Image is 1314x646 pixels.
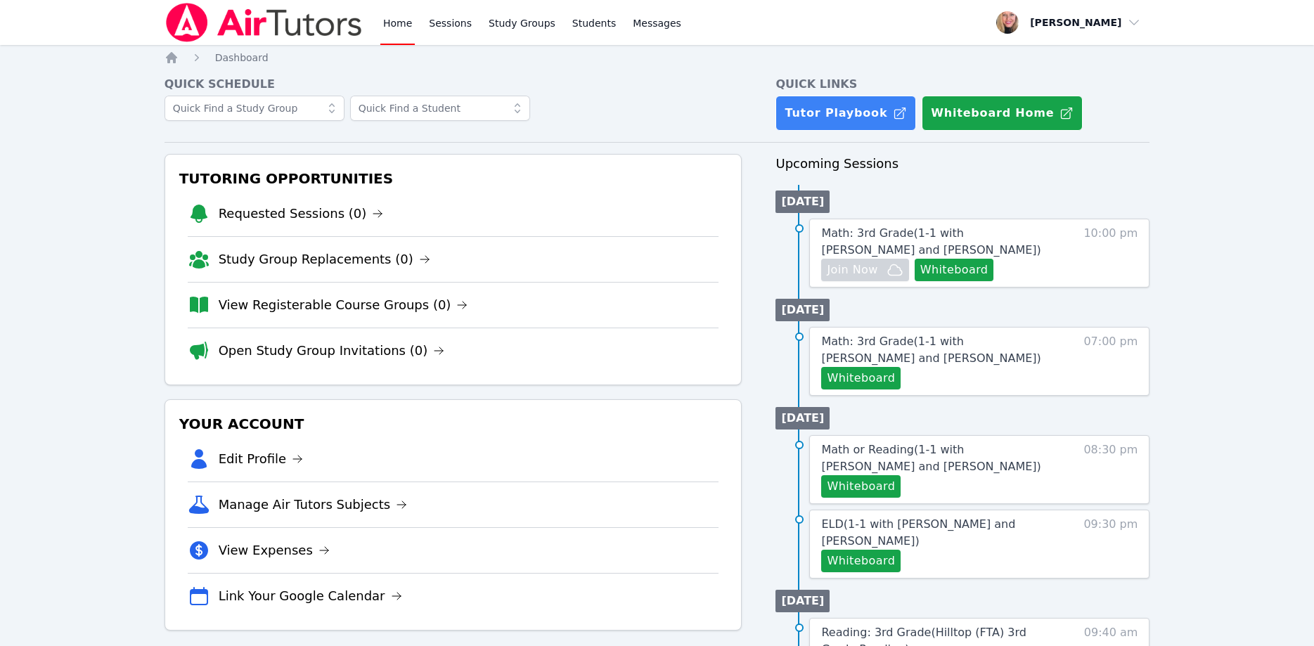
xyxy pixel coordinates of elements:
a: View Expenses [219,541,330,560]
li: [DATE] [775,190,830,213]
span: 09:30 pm [1083,516,1138,572]
a: Math: 3rd Grade(1-1 with [PERSON_NAME] and [PERSON_NAME]) [821,333,1058,367]
span: Messages [633,16,681,30]
button: Join Now [821,259,908,281]
li: [DATE] [775,407,830,429]
a: Manage Air Tutors Subjects [219,495,408,515]
a: Dashboard [215,51,269,65]
a: Link Your Google Calendar [219,586,402,606]
h3: Tutoring Opportunities [176,166,730,191]
span: Join Now [827,261,877,278]
span: ELD ( 1-1 with [PERSON_NAME] and [PERSON_NAME] ) [821,517,1015,548]
h3: Upcoming Sessions [775,154,1149,174]
a: Math or Reading(1-1 with [PERSON_NAME] and [PERSON_NAME]) [821,441,1058,475]
span: Math: 3rd Grade ( 1-1 with [PERSON_NAME] and [PERSON_NAME] ) [821,335,1041,365]
a: Study Group Replacements (0) [219,250,430,269]
li: [DATE] [775,299,830,321]
span: 10:00 pm [1083,225,1138,281]
button: Whiteboard [821,550,901,572]
a: Requested Sessions (0) [219,204,384,224]
span: Math or Reading ( 1-1 with [PERSON_NAME] and [PERSON_NAME] ) [821,443,1041,473]
span: 07:00 pm [1083,333,1138,389]
a: View Registerable Course Groups (0) [219,295,468,315]
h4: Quick Links [775,76,1149,93]
h3: Your Account [176,411,730,437]
nav: Breadcrumb [165,51,1150,65]
span: Dashboard [215,52,269,63]
img: Air Tutors [165,3,363,42]
button: Whiteboard [821,367,901,389]
a: Math: 3rd Grade(1-1 with [PERSON_NAME] and [PERSON_NAME]) [821,225,1058,259]
button: Whiteboard Home [922,96,1083,131]
li: [DATE] [775,590,830,612]
span: Math: 3rd Grade ( 1-1 with [PERSON_NAME] and [PERSON_NAME] ) [821,226,1041,257]
a: ELD(1-1 with [PERSON_NAME] and [PERSON_NAME]) [821,516,1058,550]
button: Whiteboard [821,475,901,498]
button: Whiteboard [915,259,994,281]
input: Quick Find a Study Group [165,96,344,121]
h4: Quick Schedule [165,76,742,93]
a: Edit Profile [219,449,304,469]
a: Tutor Playbook [775,96,916,131]
a: Open Study Group Invitations (0) [219,341,445,361]
span: 08:30 pm [1083,441,1138,498]
input: Quick Find a Student [350,96,530,121]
